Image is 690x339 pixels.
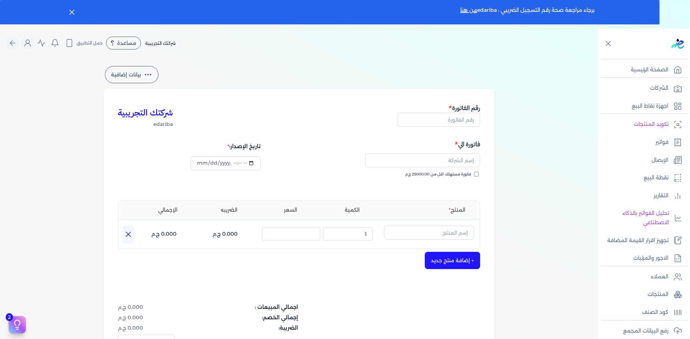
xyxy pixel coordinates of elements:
li: الضريبه [200,206,258,214]
a: الإيصال [598,153,686,168]
a: العملاء [598,269,686,284]
p: تجهيز اقرار القيمة المضافة [607,236,668,245]
dt: الضريبة: [179,324,298,332]
a: نقطة البيع [598,170,686,185]
a: تكويد المنتجات [598,117,686,132]
input: إسم المنتج [384,226,474,239]
a: تجهيز اقرار القيمة المضافة [598,233,686,248]
p: المنتجات [648,290,668,299]
input: إسم الشركة [365,154,480,167]
li: الكمية [323,206,381,214]
li: الإجمالي [138,206,197,214]
a: الصفحة الرئيسية [598,62,686,77]
a: تحليل الفواتير بالذكاء الاصطناعي [598,206,686,230]
p: تكويد المنتجات [634,120,668,129]
button: 2 [9,316,26,333]
li: المنتج [384,206,474,214]
div: مساعدة [106,37,141,50]
button: حمل التطبيق [63,37,105,49]
p: التقارير [654,191,668,201]
a: رفع البيانات المجمع [598,324,686,339]
p: الإيصال [652,156,668,165]
p: كود الصنف [642,308,668,317]
h3: شركتك التجريبية [118,106,173,119]
li: السعر [261,206,320,214]
p: نقطة البيع [644,173,668,183]
button: إسم المنتج [384,226,474,242]
a: من هنا [460,7,477,13]
h5: رقم الفاتورة [397,103,480,113]
p: 0.000 ج.م [212,230,238,239]
input: رقم الفاتورة [397,113,480,126]
p: الاجور والمرتبات [633,254,668,263]
div: تاريخ الإصدار: [190,140,260,153]
a: كود الصنف [598,305,686,320]
p: رفع البيانات المجمع [623,326,668,336]
p: الشركات [650,84,668,93]
span: شركتك التجريبية [145,41,176,46]
span: 2 [6,313,13,321]
p: فواتير [655,138,668,147]
a: المنتجات [598,287,686,302]
dd: 0.000 ج.م [118,324,175,332]
span: edariba [118,121,173,128]
dt: اجمالي المبيعات : [179,303,298,311]
button: + إضافة منتج جديد [425,252,480,269]
a: اجهزة نقاط البيع [598,99,686,114]
span: مساعدة [117,41,136,46]
span: فاتورة مستهلك اقل من 25000.00 ج.م [405,171,471,177]
a: الاجور والمرتبات [598,251,686,266]
p: 0.000 ج.م [151,230,176,239]
a: الشركات [598,81,686,96]
dt: إجمالي الخصم: [179,314,298,321]
span: حمل التطبيق [77,40,103,46]
p: اجهزة نقاط البيع [632,102,668,111]
p: العملاء [651,272,668,282]
p: برجاء مراجعة صحة رقم التسجيل الضريبي : edariba [460,6,594,19]
dd: 0.000 ج.م [118,314,175,321]
dd: 0.000 ج.م [118,303,175,311]
input: فاتورة مستهلك اقل من 25000.00 ج.م [474,172,479,176]
a: التقارير [598,188,686,203]
button: بيانات إضافية [105,66,158,83]
p: الصفحة الرئيسية [631,65,668,75]
button: إسم الشركة [365,154,480,170]
p: تحليل الفواتير بالذكاء الاصطناعي [602,209,669,227]
h5: فاتورة الي [301,140,480,149]
img: logo [671,39,684,49]
a: فواتير [598,135,686,150]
